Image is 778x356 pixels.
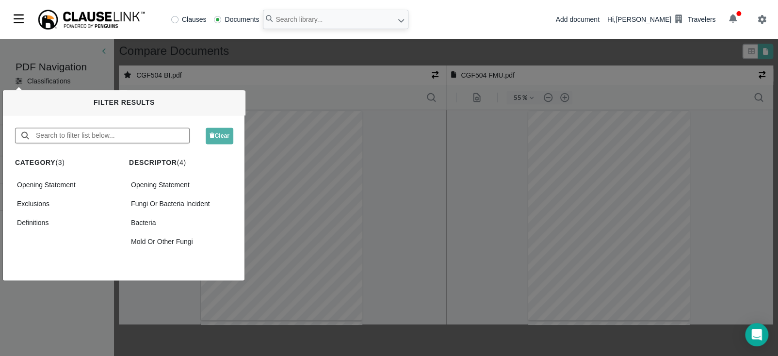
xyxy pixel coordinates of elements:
[15,197,119,211] div: Exclusions
[15,178,119,193] div: Opening Statement
[94,6,110,19] button: Zoom out
[15,159,124,175] h5: ( 3 )
[111,6,126,19] button: Zoom in
[63,8,76,17] input: Set zoom
[94,98,155,106] b: FILTER RESULTS
[305,5,320,20] button: Search
[15,216,119,230] div: Definitions
[78,6,93,19] button: Zoom Controls
[23,5,38,20] button: View Controls
[171,16,207,23] label: Clauses
[263,10,408,29] input: Search library...
[555,15,599,25] div: Add document
[210,132,229,139] span: Clear
[214,16,259,23] label: Documents
[124,159,233,175] h5: ( 4 )
[129,235,233,249] div: Mold Or Other Fungi
[206,128,233,144] button: Clear
[129,216,233,230] div: Bacteria
[76,9,81,16] span: %
[15,159,55,167] b: CATEGORY
[129,178,233,193] div: Opening Statement
[129,197,233,211] div: Fungi Or Bacteria Incident
[745,323,768,346] div: Open Intercom Messenger
[129,159,177,167] b: DESCRIPTOR
[687,15,715,25] div: Travelers
[37,9,146,31] img: ClauseLink
[35,128,189,143] input: Search to filter list below...
[607,11,715,28] div: Hi, [PERSON_NAME]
